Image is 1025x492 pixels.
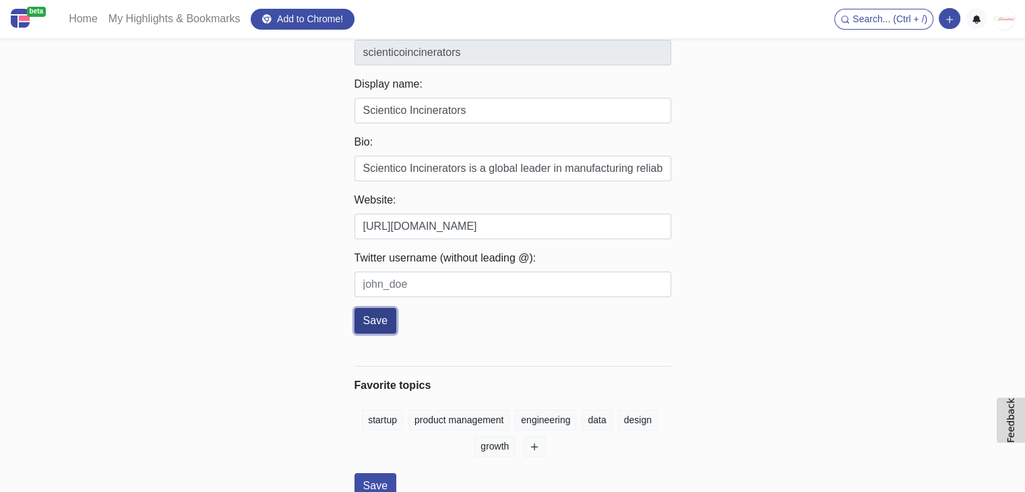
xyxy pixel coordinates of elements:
button: product management [408,410,509,431]
button: startup [362,410,403,431]
a: Home [63,5,103,32]
span: beta [27,7,46,17]
button: Save [354,308,396,334]
span: Search... (Ctrl + /) [852,13,927,24]
img: scienticoincinerators [993,8,1014,30]
label: Website: [354,192,671,208]
input: John Doe [354,98,671,123]
strong: Favorite topics [354,379,431,391]
button: design [618,410,658,431]
img: Centroly [11,9,30,28]
button: Search... (Ctrl + /) [834,9,933,30]
label: Display name: [354,76,671,92]
button: data [582,410,612,431]
input: Something about you [354,156,671,181]
span: Feedback [1005,398,1016,443]
a: beta [11,5,53,33]
a: Add to Chrome! [251,9,354,30]
label: Bio: [354,134,671,150]
label: Twitter username (without leading @): [354,250,671,266]
button: engineering [515,410,576,431]
button: growth [474,436,515,457]
a: My Highlights & Bookmarks [103,5,246,32]
input: https://johndoe.com [354,214,671,239]
input: john_doe [354,272,671,297]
